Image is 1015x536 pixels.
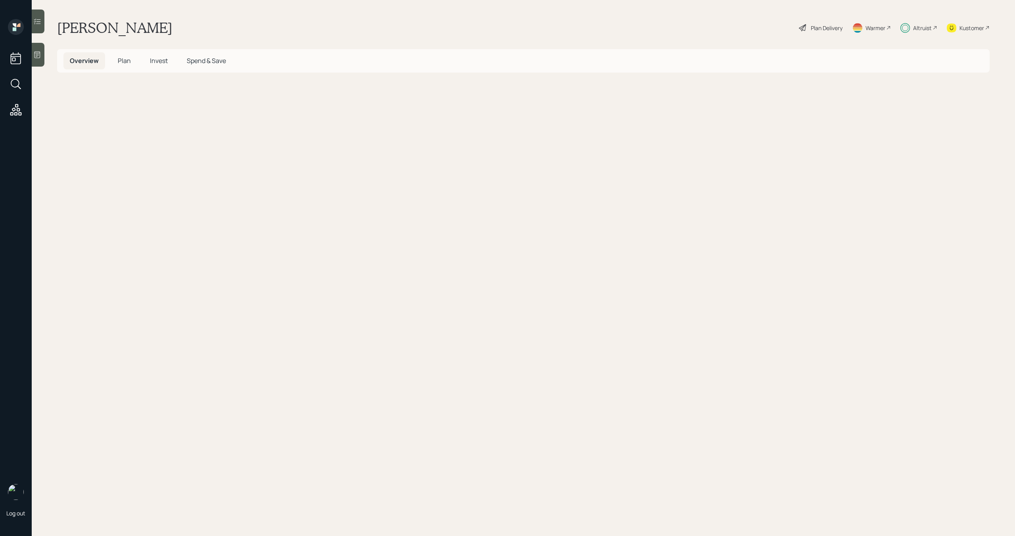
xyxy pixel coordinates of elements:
[8,484,24,500] img: michael-russo-headshot.png
[70,56,99,65] span: Overview
[6,509,25,517] div: Log out
[913,24,932,32] div: Altruist
[57,19,172,36] h1: [PERSON_NAME]
[187,56,226,65] span: Spend & Save
[959,24,984,32] div: Kustomer
[866,24,885,32] div: Warmer
[811,24,843,32] div: Plan Delivery
[150,56,168,65] span: Invest
[118,56,131,65] span: Plan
